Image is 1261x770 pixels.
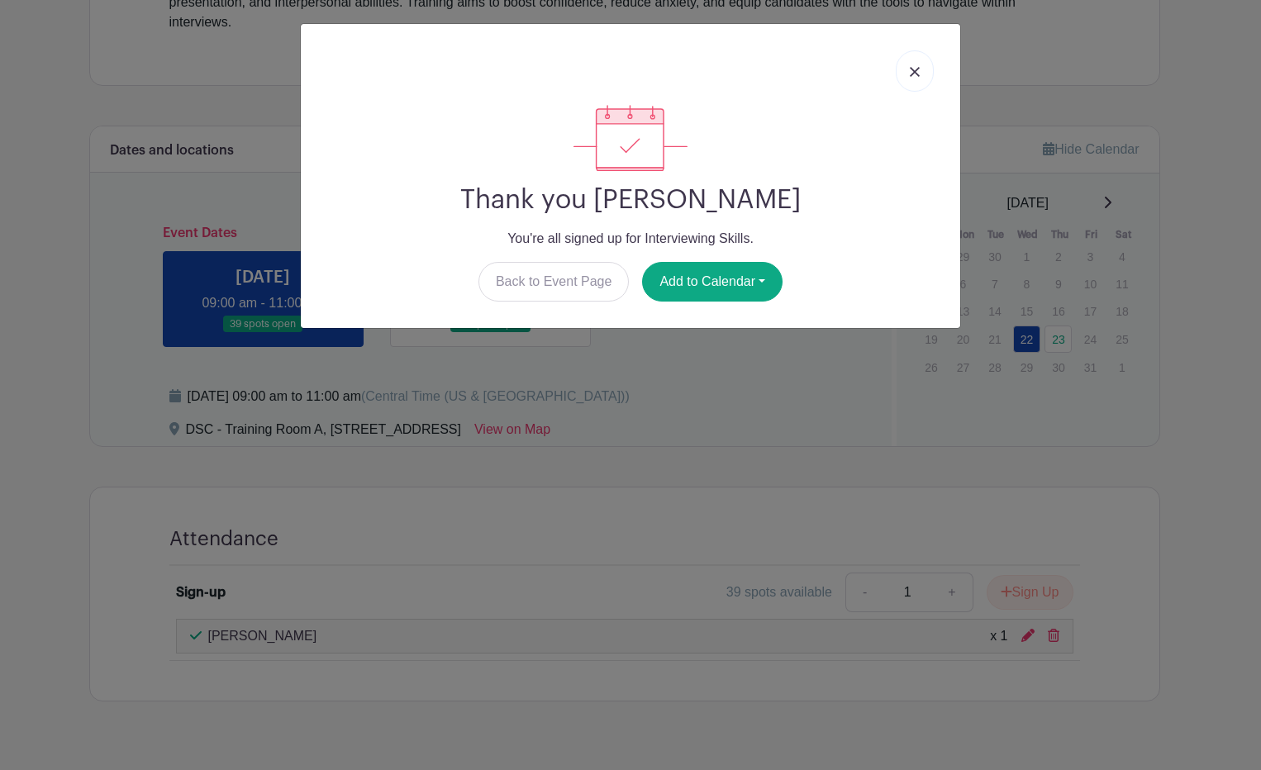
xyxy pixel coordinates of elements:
[314,184,947,216] h2: Thank you [PERSON_NAME]
[910,67,920,77] img: close_button-5f87c8562297e5c2d7936805f587ecaba9071eb48480494691a3f1689db116b3.svg
[478,262,630,302] a: Back to Event Page
[642,262,783,302] button: Add to Calendar
[314,229,947,249] p: You're all signed up for Interviewing Skills.
[573,105,688,171] img: signup_complete-c468d5dda3e2740ee63a24cb0ba0d3ce5d8a4ecd24259e683200fb1569d990c8.svg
